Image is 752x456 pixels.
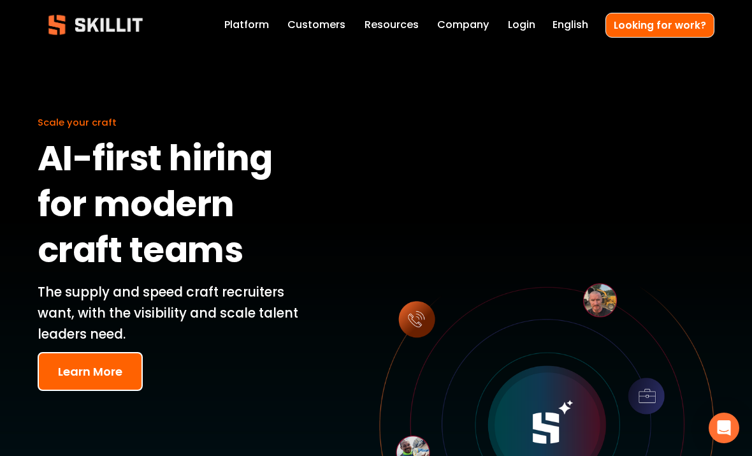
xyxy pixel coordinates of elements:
div: Open Intercom Messenger [709,413,739,443]
a: Looking for work? [605,13,714,38]
a: Customers [287,17,345,34]
a: Platform [224,17,269,34]
div: language picker [553,17,588,34]
p: The supply and speed craft recruiters want, with the visibility and scale talent leaders need. [38,282,315,344]
span: Scale your craft [38,115,117,129]
span: Resources [365,17,419,33]
img: Skillit [38,6,154,44]
a: Login [508,17,535,34]
strong: AI-first hiring for modern craft teams [38,132,280,283]
a: folder dropdown [365,17,419,34]
button: Learn More [38,352,143,391]
a: Company [437,17,489,34]
span: English [553,17,588,33]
